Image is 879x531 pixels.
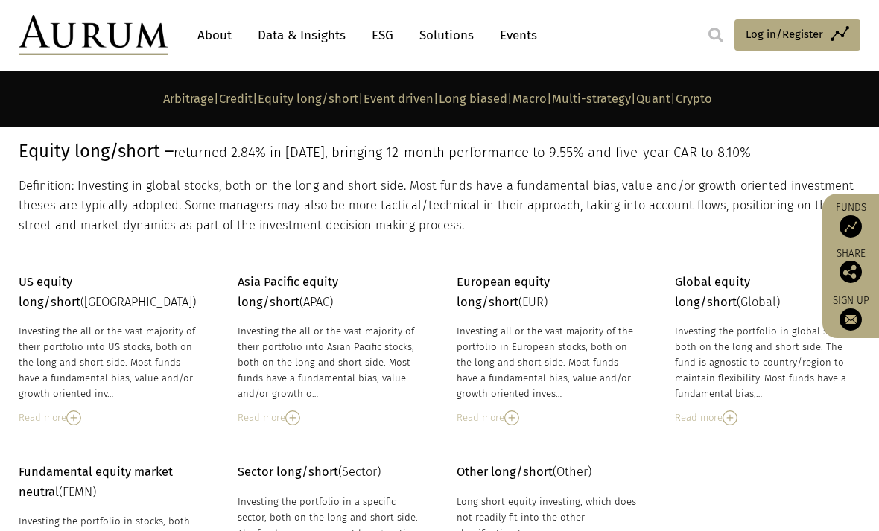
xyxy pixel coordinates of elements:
p: Definition: Investing in global stocks, both on the long and short side. Most funds have a fundam... [19,177,857,235]
img: Read More [66,410,81,425]
p: (APAC) [238,273,419,312]
p: (Sector) [238,462,419,482]
a: Equity long/short [258,92,358,106]
a: Macro [513,92,547,106]
div: Read more [19,410,200,426]
strong: Sector long/short [238,465,338,479]
strong: Other long/short [457,465,553,479]
a: Credit [219,92,253,106]
a: ESG [364,22,401,49]
a: About [190,22,239,49]
p: (EUR) [457,273,638,312]
a: Events [492,22,537,49]
div: Read more [457,410,638,426]
a: Solutions [412,22,481,49]
p: (FEMN) [19,462,200,502]
p: ([GEOGRAPHIC_DATA]) [19,273,200,312]
a: Funds [830,201,872,238]
p: (Other) [457,462,638,482]
strong: Global equity long/short [675,275,750,308]
div: Share [830,249,872,283]
div: Investing the all or the vast majority of their portfolio into US stocks, both on the long and sh... [19,323,200,402]
a: Event driven [364,92,434,106]
a: Sign up [830,294,872,331]
img: search.svg [708,28,723,42]
a: Log in/Register [734,19,860,51]
strong: Fundamental equity market neutral [19,465,173,498]
span: Equity long/short – [19,141,174,162]
div: Read more [238,410,419,426]
img: Read More [285,410,300,425]
img: Share this post [840,261,862,283]
img: Sign up to our newsletter [840,308,862,331]
strong: Asia Pacific equity long/short [238,275,338,308]
span: Log in/Register [746,25,823,43]
div: Read more [675,410,857,426]
strong: | | | | | | | | [163,92,712,106]
p: (Global) [675,273,857,312]
img: Read More [504,410,519,425]
img: Access Funds [840,215,862,238]
div: Investing the portfolio in global stocks, both on the long and short side. The fund is agnostic t... [675,323,857,402]
img: Read More [723,410,737,425]
img: Aurum [19,15,168,55]
a: Crypto [676,92,712,106]
strong: US equity long/short [19,275,80,308]
div: Investing the all or the vast majority of their portfolio into Asian Pacific stocks, both on the ... [238,323,419,402]
span: returned 2.84% in [DATE], bringing 12-month performance to 9.55% and five-year CAR to 8.10% [174,144,751,161]
a: Multi-strategy [552,92,631,106]
strong: European equity long/short [457,275,550,308]
a: Data & Insights [250,22,353,49]
a: Arbitrage [163,92,214,106]
a: Quant [636,92,670,106]
a: Long biased [439,92,507,106]
div: Investing all or the vast majority of the portfolio in European stocks, both on the long and shor... [457,323,638,402]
